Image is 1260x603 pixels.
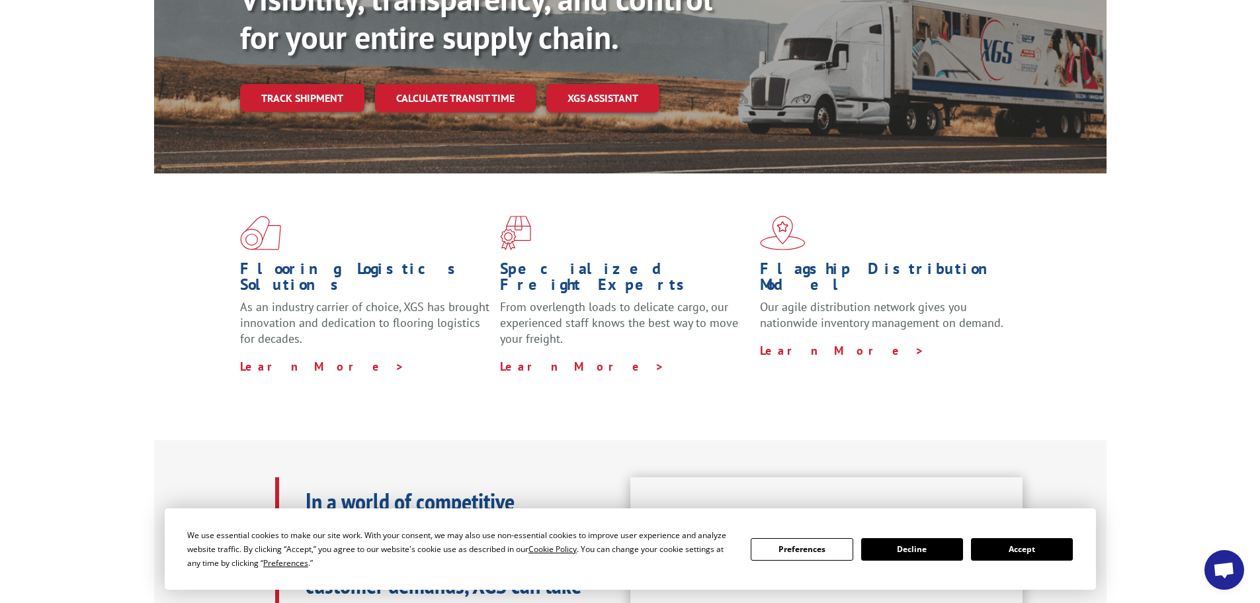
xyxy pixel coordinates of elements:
button: Accept [971,538,1073,561]
a: Calculate transit time [375,84,536,113]
a: XGS ASSISTANT [546,84,659,113]
div: Cookie Consent Prompt [165,508,1096,590]
span: Preferences [263,557,308,569]
button: Preferences [751,538,853,561]
a: Learn More > [500,359,665,374]
a: Learn More > [240,359,405,374]
h1: Flagship Distribution Model [760,261,1010,299]
p: From overlength loads to delicate cargo, our experienced staff knows the best way to move your fr... [500,299,750,358]
img: xgs-icon-flagship-distribution-model-red [760,216,806,250]
button: Decline [861,538,963,561]
img: xgs-icon-focused-on-flooring-red [500,216,531,250]
a: Track shipment [240,84,364,112]
a: Learn More > [760,343,925,358]
h1: Specialized Freight Experts [500,261,750,299]
h1: Flooring Logistics Solutions [240,261,490,299]
div: Open chat [1204,550,1244,590]
span: Cookie Policy [528,543,577,555]
span: Our agile distribution network gives you nationwide inventory management on demand. [760,299,1003,330]
img: xgs-icon-total-supply-chain-intelligence-red [240,216,281,250]
div: We use essential cookies to make our site work. With your consent, we may also use non-essential ... [187,528,735,570]
span: As an industry carrier of choice, XGS has brought innovation and dedication to flooring logistics... [240,299,489,346]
